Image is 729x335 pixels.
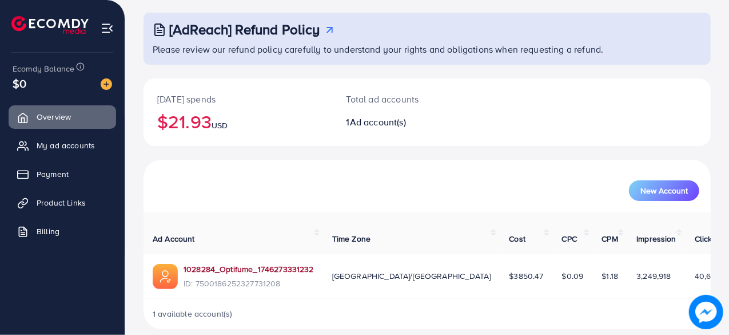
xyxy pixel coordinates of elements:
span: Ad account(s) [350,116,406,128]
span: CPC [562,233,577,245]
a: Product Links [9,191,116,214]
span: $1.18 [602,270,619,282]
span: 40,618 [695,270,719,282]
a: My ad accounts [9,134,116,157]
span: $3850.47 [509,270,543,282]
span: 1 available account(s) [153,308,233,320]
p: [DATE] spends [157,92,319,106]
a: Billing [9,220,116,243]
span: Cost [509,233,525,245]
h3: [AdReach] Refund Policy [169,21,320,38]
span: New Account [640,187,688,195]
span: $0.09 [562,270,584,282]
span: Clicks [695,233,716,245]
a: 1028284_Optifume_1746273331232 [184,263,314,275]
span: Ad Account [153,233,195,245]
span: Billing [37,226,59,237]
img: image [689,295,723,329]
img: logo [11,16,89,34]
p: Please review our refund policy carefully to understand your rights and obligations when requesti... [153,42,704,56]
h2: $21.93 [157,111,319,132]
span: My ad accounts [37,140,95,151]
span: CPM [602,233,618,245]
a: Payment [9,163,116,186]
span: Payment [37,168,69,180]
span: ID: 7500186252327731208 [184,278,314,289]
span: USD [212,120,228,131]
span: 3,249,918 [636,270,671,282]
span: Product Links [37,197,86,208]
span: $0 [13,75,26,92]
button: New Account [629,180,699,201]
img: menu [101,22,114,35]
span: [GEOGRAPHIC_DATA]/[GEOGRAPHIC_DATA] [332,270,491,282]
img: image [101,78,112,90]
span: Time Zone [332,233,371,245]
p: Total ad accounts [346,92,461,106]
a: Overview [9,105,116,128]
span: Overview [37,111,71,123]
span: Ecomdy Balance [13,63,74,74]
h2: 1 [346,117,461,128]
img: ic-ads-acc.e4c84228.svg [153,264,178,289]
span: Impression [636,233,676,245]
